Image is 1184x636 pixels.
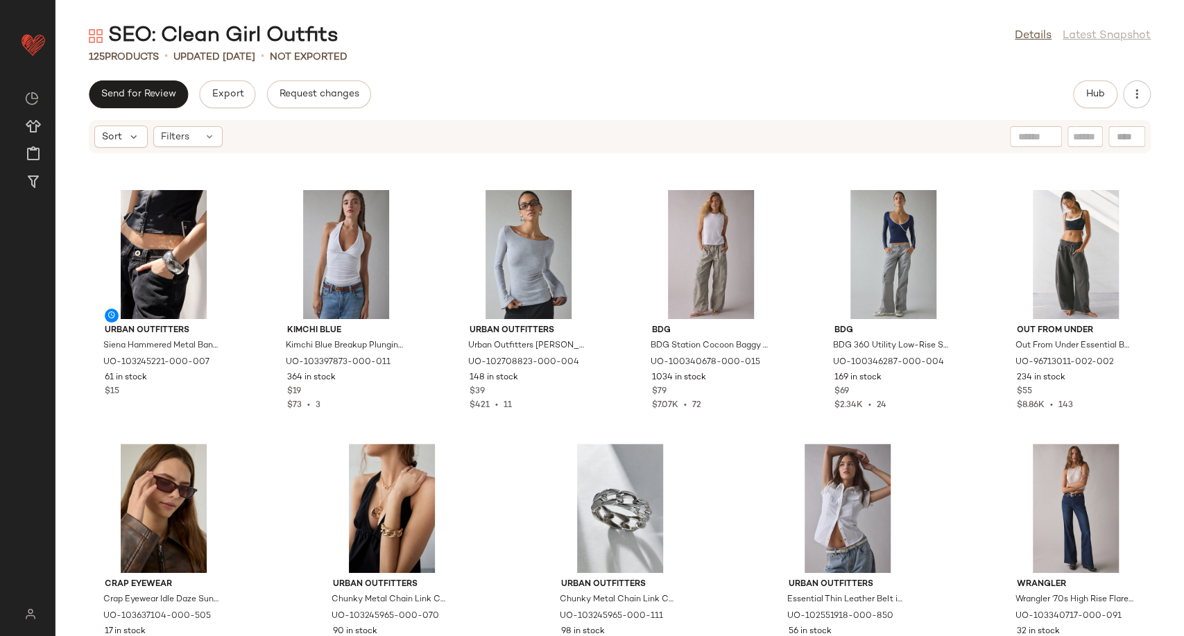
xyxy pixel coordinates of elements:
span: Request changes [279,89,359,100]
img: 103340717_091_b [1006,444,1146,573]
span: 148 in stock [470,372,518,384]
span: UO-103397873-000-011 [286,356,391,369]
button: Send for Review [89,80,188,108]
span: UO-103245221-000-007 [103,356,209,369]
span: Chunky Metal Chain Link Cuff Bracelet in Silver, Women's at Urban Outfitters [560,594,678,606]
span: Urban Outfitters [789,578,907,591]
span: Kimchi Blue [287,325,405,337]
span: UO-103245965-000-111 [560,610,663,623]
span: Sort [102,130,122,144]
span: Urban Outfitters [470,325,587,337]
span: • [261,49,264,65]
span: 11 [504,401,512,410]
img: 100346287_004_b [823,190,963,319]
span: Chunky Metal Chain Link Cuff Bracelet in Gold, Women's at Urban Outfitters [332,594,449,606]
button: Request changes [267,80,371,108]
span: BDG [834,325,952,337]
span: BDG 360 Utility Low-Rise Straight Leg Pant in Grey, Women's at Urban Outfitters [833,340,951,352]
span: 72 [692,401,701,410]
span: $421 [470,401,490,410]
img: svg%3e [25,92,39,105]
img: 102551918_850_b [778,444,918,573]
button: Hub [1073,80,1117,108]
span: Urban Outfitters [561,578,679,591]
div: SEO: Clean Girl Outfits [89,22,338,50]
span: Out From Under [1017,325,1135,337]
img: 103637104_505_b [94,444,234,573]
img: 96713011_002_b [1006,190,1146,319]
img: heart_red.DM2ytmEG.svg [19,31,47,58]
span: • [302,401,316,410]
span: $69 [834,386,849,398]
span: Out From Under Essential Barrel Leg Ankle Length Sweatpant in Raven, Women's at Urban Outfitters [1015,340,1133,352]
img: svg%3e [89,29,103,43]
span: 1034 in stock [652,372,706,384]
span: • [863,401,877,410]
span: BDG Station Cocoon Baggy Barrel Leg Cargo Pant in Neutral, Women's at Urban Outfitters [651,340,769,352]
img: 102708823_004_b [458,190,599,319]
span: Siena Hammered Metal Bangle Bracelet in Silver, Women's at Urban Outfitters [103,340,221,352]
span: 234 in stock [1017,372,1065,384]
span: UO-103340717-000-091 [1015,610,1122,623]
span: Crap Eyewear Idle Daze Sunglasses in Mahogany, Women's at Urban Outfitters [103,594,221,606]
span: $55 [1017,386,1032,398]
button: Export [199,80,255,108]
img: 103397873_011_b [276,190,416,319]
span: Kimchi Blue Breakup Plunging Cropped Halter Top in Ivory, Women's at Urban Outfitters [286,340,404,352]
span: UO-103637104-000-505 [103,610,211,623]
span: UO-96713011-002-002 [1015,356,1114,369]
span: • [1045,401,1058,410]
img: 103245221_007_b [94,190,234,319]
span: • [490,401,504,410]
span: $7.07K [652,401,678,410]
span: $15 [105,386,119,398]
div: Products [89,50,159,65]
span: Hub [1086,89,1105,100]
span: Wrangler [1017,578,1135,591]
span: Send for Review [101,89,176,100]
span: Urban Outfitters [105,325,223,337]
span: UO-100340678-000-015 [651,356,760,369]
span: Essential Thin Leather Belt in Bone, Women's at Urban Outfitters [787,594,905,606]
span: $19 [287,386,301,398]
span: Filters [161,130,189,144]
span: 143 [1058,401,1073,410]
span: $39 [470,386,485,398]
span: 61 in stock [105,372,147,384]
img: svg%3e [17,608,44,619]
span: 24 [877,401,886,410]
span: • [678,401,692,410]
span: Crap Eyewear [105,578,223,591]
img: 100340678_015_b [641,190,781,319]
span: $73 [287,401,302,410]
img: 103245965_111_b [550,444,690,573]
span: 364 in stock [287,372,336,384]
span: UO-102708823-000-004 [468,356,579,369]
span: 125 [89,52,105,62]
span: • [164,49,168,65]
span: Export [211,89,243,100]
span: UO-100346287-000-004 [833,356,944,369]
p: updated [DATE] [173,50,255,65]
span: Urban Outfitters [PERSON_NAME] Boatneck Bell Sleeve Open Tie-Back Top in Grey, Women's at Urban O... [468,340,586,352]
img: 103245965_070_b [322,444,462,573]
span: $79 [652,386,667,398]
p: Not Exported [270,50,348,65]
span: UO-102551918-000-850 [787,610,893,623]
span: 3 [316,401,320,410]
span: $8.86K [1017,401,1045,410]
span: BDG [652,325,770,337]
span: Urban Outfitters [333,578,451,591]
span: $2.34K [834,401,863,410]
span: UO-103245965-000-070 [332,610,439,623]
a: Details [1015,28,1052,44]
span: 169 in stock [834,372,882,384]
span: Wrangler ‘70s High Rise Flare [PERSON_NAME] in Whirlpool, Women's at Urban Outfitters [1015,594,1133,606]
